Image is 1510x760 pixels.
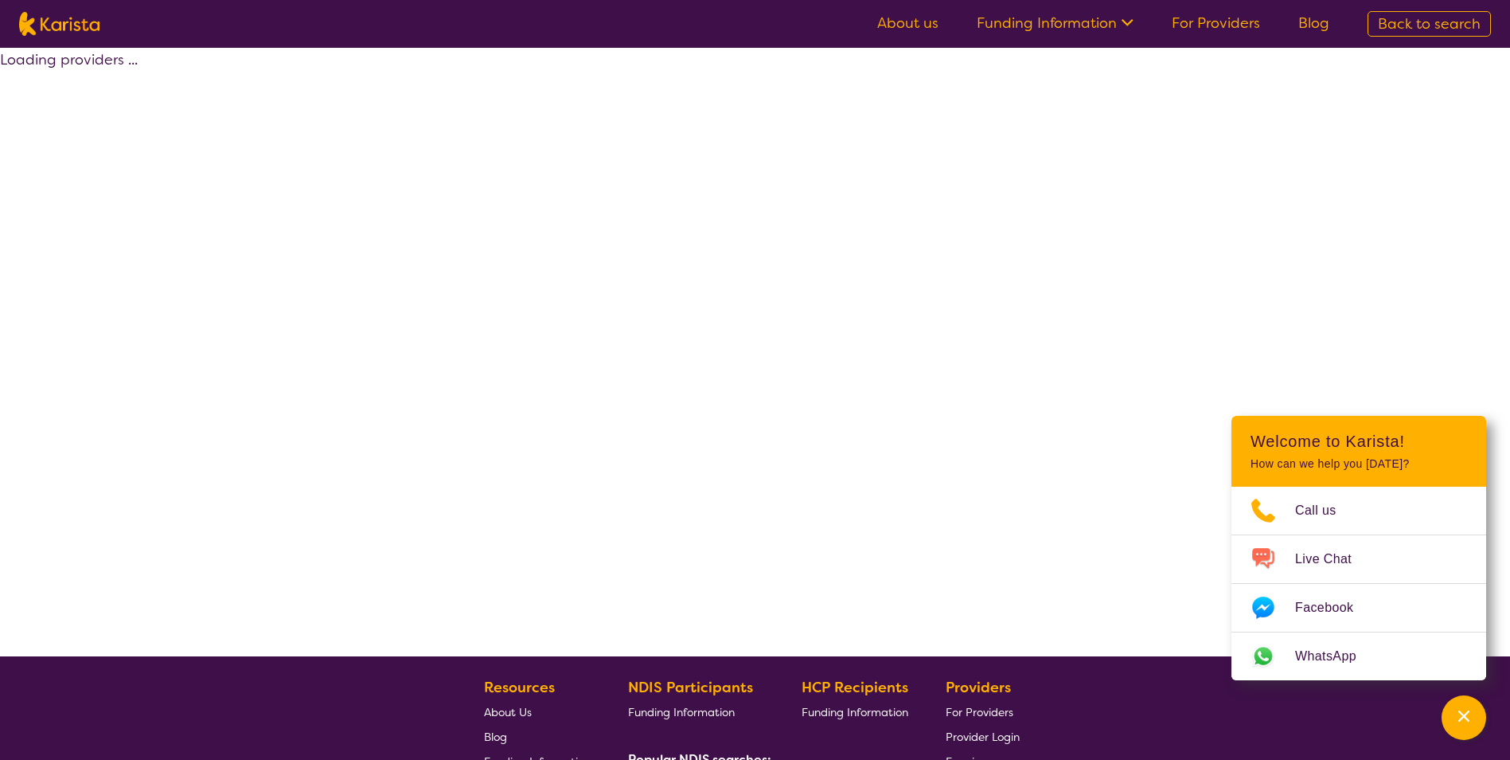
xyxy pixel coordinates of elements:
[1298,14,1329,33] a: Blog
[628,705,735,719] span: Funding Information
[484,678,555,697] b: Resources
[628,699,765,724] a: Funding Information
[802,699,908,724] a: Funding Information
[1295,644,1375,668] span: WhatsApp
[946,699,1020,724] a: For Providers
[1295,547,1371,571] span: Live Chat
[946,730,1020,744] span: Provider Login
[1251,432,1467,451] h2: Welcome to Karista!
[977,14,1133,33] a: Funding Information
[1231,416,1486,680] div: Channel Menu
[484,730,507,744] span: Blog
[802,705,908,719] span: Funding Information
[946,705,1013,719] span: For Providers
[1295,596,1372,620] span: Facebook
[1172,14,1260,33] a: For Providers
[628,678,753,697] b: NDIS Participants
[1251,457,1467,471] p: How can we help you [DATE]?
[484,724,591,749] a: Blog
[1378,14,1481,33] span: Back to search
[1442,695,1486,740] button: Channel Menu
[946,724,1020,749] a: Provider Login
[1295,499,1356,523] span: Call us
[1231,633,1486,680] a: Web link opens in a new tab.
[946,678,1011,697] b: Providers
[802,678,908,697] b: HCP Recipients
[1368,11,1491,37] a: Back to search
[484,699,591,724] a: About Us
[484,705,532,719] span: About Us
[877,14,938,33] a: About us
[19,12,99,36] img: Karista logo
[1231,487,1486,680] ul: Choose channel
